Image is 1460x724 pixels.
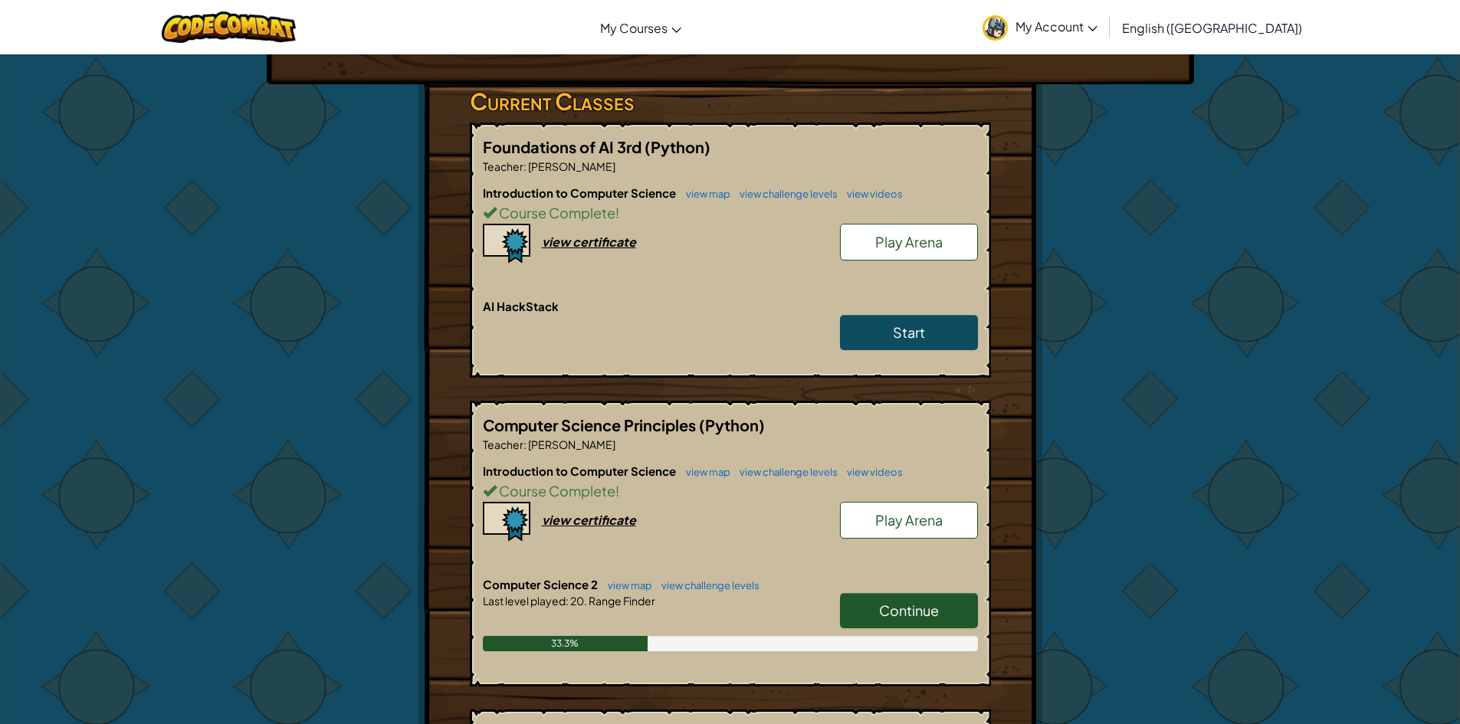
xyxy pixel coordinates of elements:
[592,7,689,48] a: My Courses
[1114,7,1310,48] a: English ([GEOGRAPHIC_DATA])
[470,84,991,119] h3: Current Classes
[1015,18,1097,34] span: My Account
[839,466,903,478] a: view videos
[879,601,939,619] span: Continue
[839,188,903,200] a: view videos
[600,579,652,591] a: view map
[566,594,569,608] span: :
[483,234,636,250] a: view certificate
[527,159,615,173] span: [PERSON_NAME]
[678,466,730,478] a: view map
[678,188,730,200] a: view map
[587,594,655,608] span: Range Finder
[600,20,668,36] span: My Courses
[483,437,523,451] span: Teacher
[523,437,527,451] span: :
[483,464,678,478] span: Introduction to Computer Science
[497,204,615,221] span: Course Complete
[483,224,530,264] img: certificate-icon.png
[983,15,1008,41] img: avatar
[1122,20,1302,36] span: English ([GEOGRAPHIC_DATA])
[483,159,523,173] span: Teacher
[569,594,587,608] span: 20.
[654,579,760,591] a: view challenge levels
[615,204,619,221] span: !
[483,137,645,156] span: Foundations of AI 3rd
[699,415,765,434] span: (Python)
[975,3,1105,51] a: My Account
[732,188,838,200] a: view challenge levels
[483,577,600,591] span: Computer Science 2
[483,502,530,542] img: certificate-icon.png
[645,137,710,156] span: (Python)
[893,323,925,341] span: Start
[875,511,943,529] span: Play Arena
[523,159,527,173] span: :
[615,482,619,500] span: !
[542,512,636,528] div: view certificate
[483,636,648,651] div: 33.3%
[527,437,615,451] span: [PERSON_NAME]
[483,185,678,200] span: Introduction to Computer Science
[483,594,566,608] span: Last level played
[483,512,636,528] a: view certificate
[483,299,559,313] span: AI HackStack
[483,415,699,434] span: Computer Science Principles
[840,315,978,350] a: Start
[875,233,943,251] span: Play Arena
[732,466,838,478] a: view challenge levels
[162,11,296,43] img: CodeCombat logo
[542,234,636,250] div: view certificate
[497,482,615,500] span: Course Complete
